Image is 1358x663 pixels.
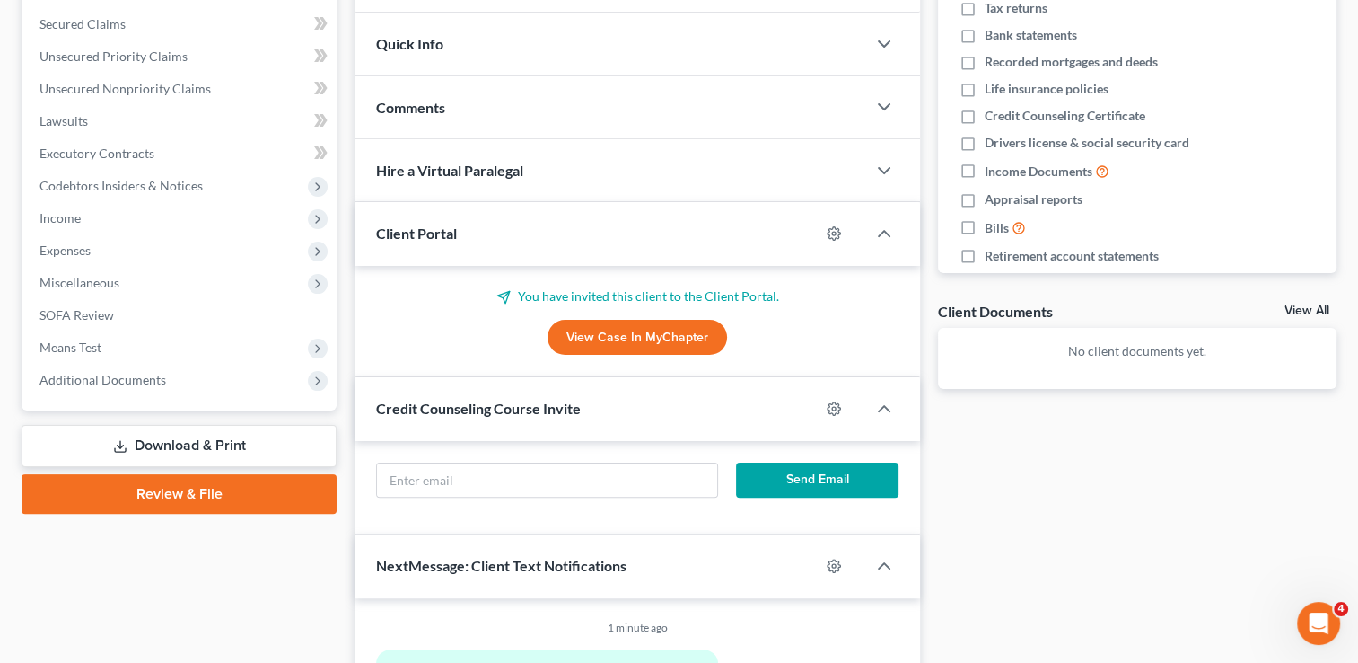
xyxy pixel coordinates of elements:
iframe: Intercom live chat [1297,602,1340,645]
span: Executory Contracts [39,146,154,161]
a: Download & Print [22,425,337,467]
span: Drivers license & social security card [985,134,1189,152]
span: Expenses [39,243,91,258]
span: Retirement account statements [985,247,1159,265]
input: Enter email [377,464,717,498]
span: Recorded mortgages and deeds [985,53,1158,71]
button: Send Email [736,463,898,499]
span: Life insurance policies [985,80,1108,98]
span: Unsecured Nonpriority Claims [39,81,211,96]
span: Income [39,210,81,225]
a: Unsecured Nonpriority Claims [25,73,337,105]
span: Unsecured Priority Claims [39,49,188,64]
a: Secured Claims [25,8,337,40]
p: You have invited this client to the Client Portal. [376,287,898,305]
span: Client Portal [376,225,457,242]
a: Executory Contracts [25,137,337,170]
span: NextMessage: Client Text Notifications [376,557,626,574]
span: SOFA Review [39,307,114,323]
div: 1 minute ago [376,620,898,635]
span: Bills [985,219,1009,237]
p: No client documents yet. [952,342,1322,360]
span: Codebtors Insiders & Notices [39,178,203,193]
a: SOFA Review [25,299,337,331]
a: Lawsuits [25,105,337,137]
a: View Case in MyChapter [548,320,727,356]
div: Client Documents [938,302,1053,321]
span: Quick Info [376,35,443,52]
span: Additional Documents [39,372,166,387]
span: Hire a Virtual Paralegal [376,162,523,179]
a: View All [1284,305,1329,317]
span: Lawsuits [39,113,88,128]
span: Credit Counseling Course Invite [376,400,581,417]
span: Means Test [39,340,101,355]
span: 4 [1334,602,1348,616]
span: Bank statements [985,26,1077,44]
span: Miscellaneous [39,275,119,290]
a: Unsecured Priority Claims [25,40,337,73]
span: Comments [376,99,445,116]
a: Review & File [22,474,337,514]
span: Appraisal reports [985,190,1082,208]
span: Income Documents [985,163,1092,181]
span: Credit Counseling Certificate [985,107,1145,125]
span: Secured Claims [39,16,126,31]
